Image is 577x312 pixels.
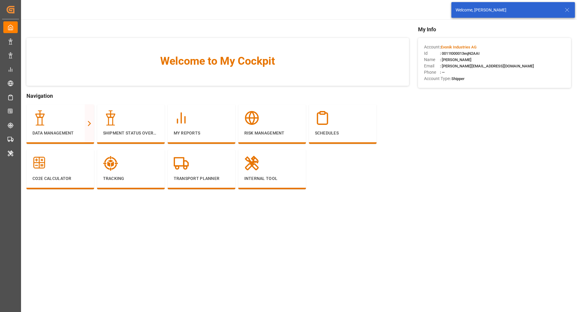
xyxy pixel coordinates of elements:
span: Name [424,57,440,63]
span: : 0011t000013eqN2AAI [440,51,480,56]
span: : [PERSON_NAME] [440,57,472,62]
span: Navigation [26,92,409,100]
span: Welcome to My Cockpit [38,53,397,69]
span: : Shipper [450,76,465,81]
span: Account Type [424,76,450,82]
span: : [PERSON_NAME][EMAIL_ADDRESS][DOMAIN_NAME] [440,64,534,68]
span: My Info [418,25,571,33]
p: Schedules [315,130,371,136]
span: Email [424,63,440,69]
span: Id [424,50,440,57]
p: Tracking [103,175,159,182]
p: Internal Tool [244,175,300,182]
p: Shipment Status Overview [103,130,159,136]
p: Transport Planner [174,175,229,182]
p: Data Management [32,130,88,136]
p: CO2e Calculator [32,175,88,182]
p: My Reports [174,130,229,136]
span: : — [440,70,445,75]
span: : [440,45,477,49]
p: Risk Management [244,130,300,136]
span: Evonik Industries AG [441,45,477,49]
div: Welcome, [PERSON_NAME] [456,7,559,13]
span: Phone [424,69,440,76]
span: Account [424,44,440,50]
